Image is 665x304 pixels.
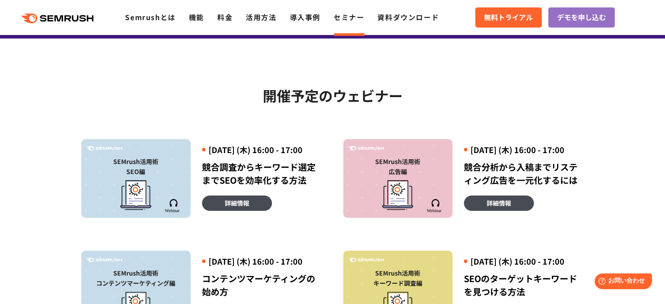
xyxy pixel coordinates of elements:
[86,157,186,177] div: SEMrush活用術 SEO編
[87,146,122,151] img: Semrush
[86,268,186,288] div: SEMrush活用術 コンテンツマーケティング編
[334,12,364,22] a: セミナー
[246,12,276,22] a: 活用方法
[348,146,384,151] img: Semrush
[202,144,322,155] div: [DATE] (木) 16:00 - 17:00
[557,12,606,23] span: デモを申し込む
[217,12,233,22] a: 料金
[464,161,584,187] div: 競合分析から入稿までリスティング広告を一元化するには
[202,256,322,267] div: [DATE] (木) 16:00 - 17:00
[464,256,584,267] div: [DATE] (木) 16:00 - 17:00
[487,198,511,208] span: 詳細情報
[348,258,384,262] img: Semrush
[290,12,320,22] a: 導入事例
[348,268,448,288] div: SEMrush活用術 キーワード調査編
[202,196,272,211] a: 詳細情報
[464,272,584,298] div: SEOのターゲットキーワードを見つける方法
[164,199,182,213] img: Semrush
[225,198,249,208] span: 詳細情報
[464,144,584,155] div: [DATE] (木) 16:00 - 17:00
[202,161,322,187] div: 競合調査からキーワード選定までSEOを効率化する方法
[348,157,448,177] div: SEMrush活用術 広告編
[426,199,444,213] img: Semrush
[464,196,534,211] a: 詳細情報
[484,12,533,23] span: 無料トライアル
[548,7,615,28] a: デモを申し込む
[377,12,439,22] a: 資料ダウンロード
[475,7,542,28] a: 無料トライアル
[81,84,584,106] h2: 開催予定のウェビナー
[587,270,655,294] iframe: Help widget launcher
[202,272,322,298] div: コンテンツマーケティングの始め方
[189,12,204,22] a: 機能
[87,258,122,262] img: Semrush
[125,12,175,22] a: Semrushとは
